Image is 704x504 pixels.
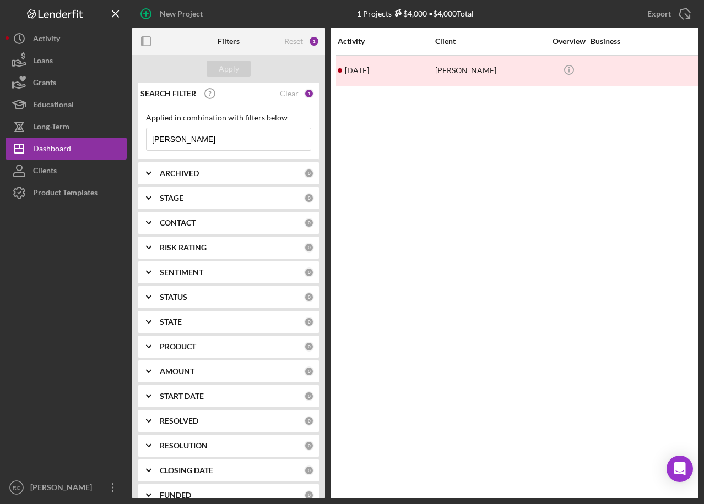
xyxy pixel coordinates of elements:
[392,9,427,18] div: $4,000
[28,476,99,501] div: [PERSON_NAME]
[435,37,545,46] div: Client
[132,3,214,25] button: New Project
[33,50,53,74] div: Loans
[160,392,204,401] b: START DATE
[160,268,203,277] b: SENTIMENT
[6,138,127,160] button: Dashboard
[345,66,369,75] time: 2025-09-17 15:52
[304,366,314,376] div: 0
[33,28,60,52] div: Activity
[338,37,434,46] div: Activity
[6,160,127,182] button: Clients
[304,193,314,203] div: 0
[304,89,314,98] div: 1
[33,138,71,162] div: Dashboard
[160,194,183,202] b: STAGE
[207,61,251,77] button: Apply
[304,218,314,228] div: 0
[304,292,314,302] div: 0
[6,182,127,204] button: Product Templates
[667,456,693,482] div: Open Intercom Messenger
[591,37,701,46] div: Business
[33,160,57,184] div: Clients
[6,94,127,116] button: Educational
[304,441,314,451] div: 0
[160,367,194,376] b: AMOUNT
[304,490,314,500] div: 0
[6,116,127,138] button: Long-Term
[140,89,196,98] b: SEARCH FILTER
[33,182,98,206] div: Product Templates
[160,342,196,351] b: PRODUCT
[284,37,303,46] div: Reset
[6,50,127,72] button: Loans
[304,391,314,401] div: 0
[548,37,589,46] div: Overview
[219,61,239,77] div: Apply
[304,243,314,253] div: 0
[13,485,20,491] text: RC
[160,317,182,326] b: STATE
[280,89,299,98] div: Clear
[6,28,127,50] button: Activity
[308,36,319,47] div: 1
[33,94,74,118] div: Educational
[304,317,314,327] div: 0
[146,113,311,122] div: Applied in combination with filters below
[33,116,69,140] div: Long-Term
[357,9,474,18] div: 1 Projects • $4,000 Total
[160,218,196,227] b: CONTACT
[647,3,671,25] div: Export
[160,466,213,475] b: CLOSING DATE
[160,3,203,25] div: New Project
[435,56,545,85] div: [PERSON_NAME]
[304,168,314,178] div: 0
[160,417,198,425] b: RESOLVED
[160,491,191,500] b: FUNDED
[636,3,698,25] button: Export
[304,267,314,277] div: 0
[33,72,56,96] div: Grants
[160,441,208,450] b: RESOLUTION
[304,465,314,475] div: 0
[304,416,314,426] div: 0
[160,293,187,302] b: STATUS
[160,169,199,178] b: ARCHIVED
[6,72,127,94] button: Grants
[304,342,314,352] div: 0
[6,476,127,498] button: RC[PERSON_NAME]
[218,37,240,46] b: Filters
[160,243,207,252] b: RISK RATING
